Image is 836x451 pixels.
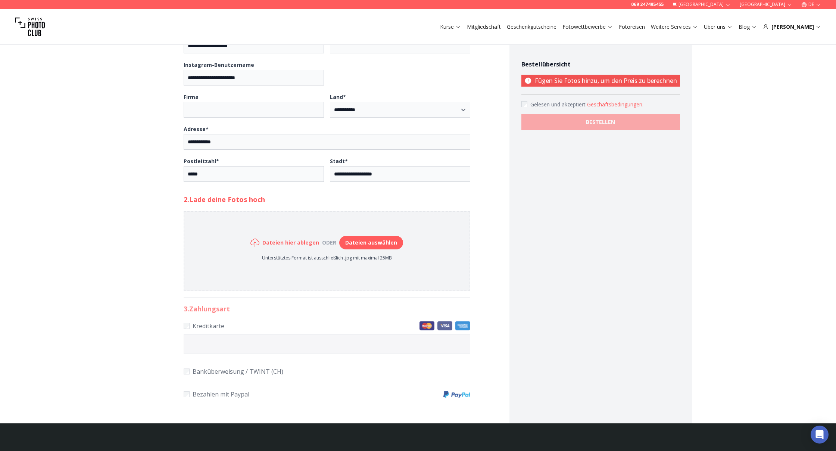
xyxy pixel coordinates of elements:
button: Fotoreisen [616,22,648,32]
select: Land* [330,102,470,118]
button: Über uns [701,22,736,32]
input: Instagram-Benutzername [184,70,324,85]
b: Instagram-Benutzername [184,61,254,68]
p: Fügen Sie Fotos hinzu, um den Preis zu berechnen [521,75,680,87]
button: Mitgliedschaft [464,22,504,32]
b: Postleitzahl * [184,158,219,165]
button: Dateien auswählen [339,236,403,249]
div: oder [319,239,339,246]
button: Weitere Services [648,22,701,32]
b: Adresse * [184,125,209,133]
b: Firma [184,93,199,100]
a: Fotoreisen [619,23,645,31]
button: Accept termsGelesen und akzeptiert [587,101,643,108]
a: Geschenkgutscheine [507,23,556,31]
span: Gelesen und akzeptiert [530,101,587,108]
a: Fotowettbewerbe [562,23,613,31]
input: Stadt* [330,166,470,182]
a: Mitgliedschaft [467,23,501,31]
button: Geschenkgutscheine [504,22,559,32]
input: Firma [184,102,324,118]
b: BESTELLEN [586,118,615,126]
input: E-Mail* [184,38,324,53]
a: Über uns [704,23,733,31]
a: 069 247495455 [631,1,664,7]
button: Blog [736,22,760,32]
input: Adresse* [184,134,470,150]
input: Telefon* [330,38,470,53]
h4: Bestellübersicht [521,60,680,69]
button: Fotowettbewerbe [559,22,616,32]
p: Unterstütztes Format ist ausschließlich .jpg mit maximal 25MB [250,255,403,261]
a: Blog [739,23,757,31]
input: Accept terms [521,101,527,107]
div: [PERSON_NAME] [763,23,821,31]
button: BESTELLEN [521,114,680,130]
img: Swiss photo club [15,12,45,42]
h2: 2. Lade deine Fotos hoch [184,194,470,205]
b: Stadt * [330,158,348,165]
h6: Dateien hier ablegen [262,239,319,246]
button: Kurse [437,22,464,32]
input: Postleitzahl* [184,166,324,182]
b: Land * [330,93,346,100]
div: Open Intercom Messenger [811,426,829,444]
a: Weitere Services [651,23,698,31]
a: Kurse [440,23,461,31]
